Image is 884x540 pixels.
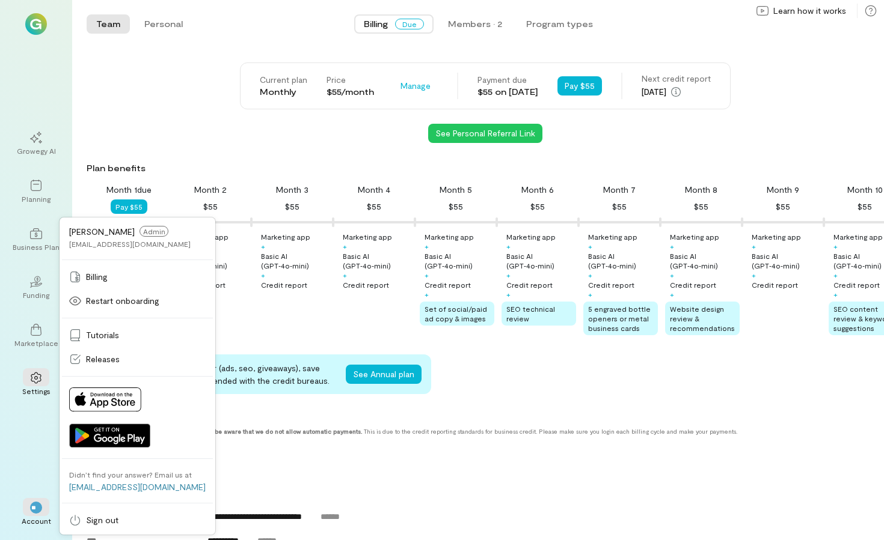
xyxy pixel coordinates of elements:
[858,199,872,214] div: $55
[62,265,213,289] a: Billing
[448,18,502,30] div: Members · 2
[17,146,56,156] div: Growegy AI
[14,266,58,309] a: Funding
[506,241,511,251] div: +
[425,241,429,251] div: +
[521,184,554,196] div: Month 6
[86,271,108,283] span: Billing
[69,239,191,249] div: [EMAIL_ADDRESS][DOMAIN_NAME]
[343,232,392,241] div: Marketing app
[670,241,674,251] div: +
[425,305,487,323] span: Set of social/paid ad copy & images
[69,226,135,237] span: [PERSON_NAME]
[670,290,674,299] div: +
[261,232,310,241] div: Marketing app
[752,280,798,290] div: Credit report
[260,74,307,86] div: Current plan
[612,199,627,214] div: $55
[670,280,716,290] div: Credit report
[86,514,118,526] span: Sign out
[14,362,58,405] a: Settings
[449,199,463,214] div: $55
[343,251,413,270] div: Basic AI (GPT‑4o‑mini)
[588,270,592,280] div: +
[425,270,429,280] div: +
[87,162,879,174] div: Plan benefits
[364,18,388,30] span: Billing
[327,74,374,86] div: Price
[69,470,192,479] div: Didn’t find your answer? Email us at
[69,423,150,447] img: Get it on Google Play
[767,184,799,196] div: Month 9
[517,14,603,34] button: Program types
[346,365,422,384] button: See Annual plan
[343,280,389,290] div: Credit report
[642,73,711,85] div: Next credit report
[22,516,51,526] div: Account
[135,14,192,34] button: Personal
[14,338,58,348] div: Marketplace
[62,508,213,532] a: Sign out
[395,19,424,29] span: Due
[327,86,374,98] div: $55/month
[425,280,471,290] div: Credit report
[22,194,51,204] div: Planning
[588,251,658,270] div: Basic AI (GPT‑4o‑mini)
[752,241,756,251] div: +
[833,232,883,241] div: Marketing app
[23,290,49,300] div: Funding
[106,184,152,196] div: Month 1 due
[22,386,51,396] div: Settings
[203,199,218,214] div: $55
[260,86,307,98] div: Monthly
[506,305,555,323] span: SEO technical review
[670,232,719,241] div: Marketing app
[367,199,381,214] div: $55
[14,122,58,165] a: Growegy AI
[14,218,58,261] a: Business Plan
[694,199,708,214] div: $55
[87,413,799,425] div: Payment methods
[670,251,740,270] div: Basic AI (GPT‑4o‑mini)
[438,14,512,34] button: Members · 2
[773,5,846,17] span: Learn how it works
[833,270,838,280] div: +
[588,305,651,332] span: 5 engraved bottle openers or metal business cards
[425,251,494,270] div: Basic AI (GPT‑4o‑mini)
[588,280,634,290] div: Credit report
[62,323,213,347] a: Tutorials
[261,280,307,290] div: Credit report
[261,251,331,270] div: Basic AI (GPT‑4o‑mini)
[833,290,838,299] div: +
[588,290,592,299] div: +
[670,305,735,332] span: Website design review & recommendations
[86,295,159,307] span: Restart onboarding
[285,199,299,214] div: $55
[425,232,474,241] div: Marketing app
[354,14,434,34] button: BillingDue
[477,74,538,86] div: Payment due
[752,270,756,280] div: +
[752,232,801,241] div: Marketing app
[847,184,883,196] div: Month 10
[261,270,265,280] div: +
[603,184,636,196] div: Month 7
[588,241,592,251] div: +
[530,199,545,214] div: $55
[670,270,674,280] div: +
[776,199,790,214] div: $55
[477,86,538,98] div: $55 on [DATE]
[343,270,347,280] div: +
[69,482,206,492] a: [EMAIL_ADDRESS][DOMAIN_NAME]
[685,184,717,196] div: Month 8
[833,280,880,290] div: Credit report
[87,428,799,435] div: This is due to the credit reporting standards for business credit. Please make sure you login eac...
[358,184,390,196] div: Month 4
[428,124,542,143] button: See Personal Referral Link
[752,251,821,270] div: Basic AI (GPT‑4o‑mini)
[62,347,213,371] a: Releases
[14,170,58,213] a: Planning
[140,226,168,237] span: Admin
[506,232,556,241] div: Marketing app
[506,270,511,280] div: +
